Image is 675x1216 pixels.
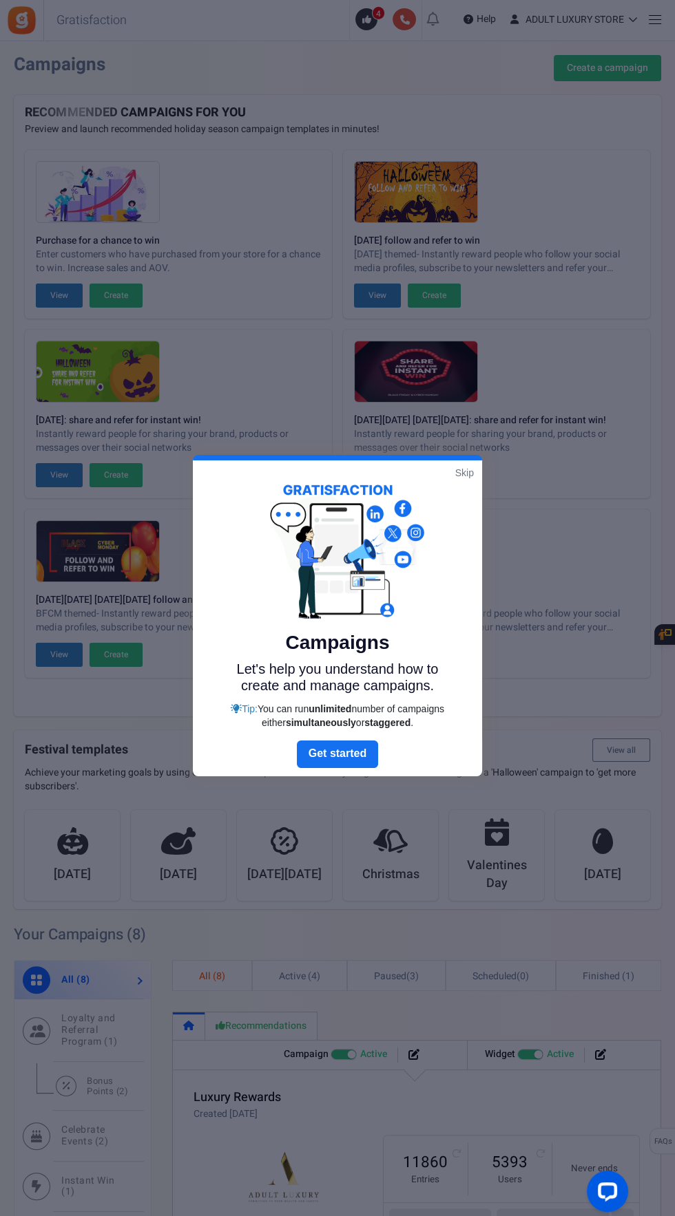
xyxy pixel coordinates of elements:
div: Tip: [224,702,451,729]
a: Skip [455,466,474,480]
strong: staggered [364,717,411,728]
p: Let's help you understand how to create and manage campaigns. [224,661,451,694]
strong: unlimited [309,703,351,714]
h5: Campaigns [224,632,451,654]
strong: simultaneously [286,717,356,728]
span: You can run number of campaigns either or . [258,703,444,728]
a: Next [297,740,378,768]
